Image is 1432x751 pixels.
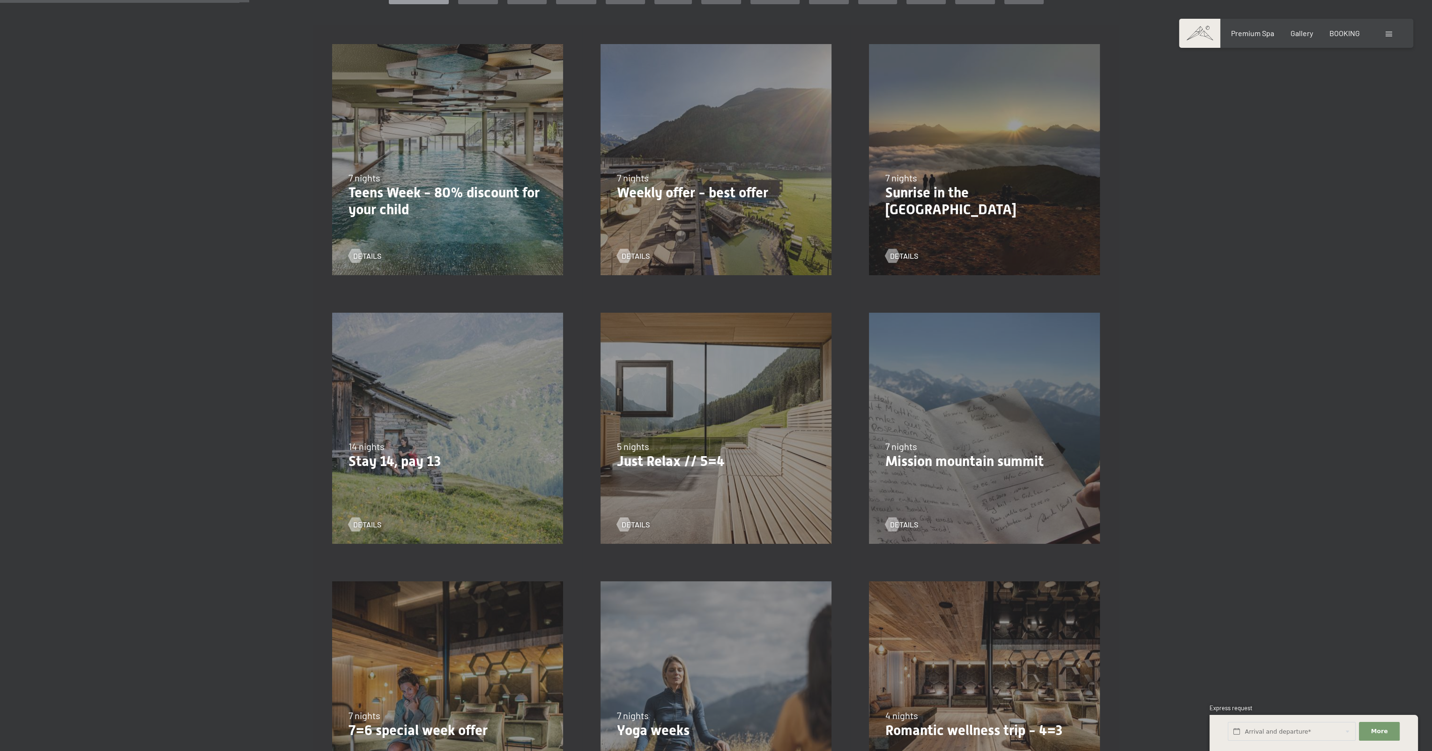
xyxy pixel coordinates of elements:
span: Express request [1209,704,1253,712]
span: More [1371,727,1388,736]
p: Weekly offer - best offer [617,184,815,201]
span: 7 nights [349,710,380,721]
span: details [622,519,650,530]
span: 7 nights [885,441,917,452]
span: details [890,251,918,261]
span: 14 nights [349,441,385,452]
a: Gallery [1291,29,1313,38]
button: More [1359,722,1399,741]
span: details [890,519,918,530]
span: 5 nights [617,441,649,452]
span: 7 nights [885,172,917,183]
a: details [885,251,918,261]
a: BOOKING [1329,29,1360,38]
span: details [353,519,381,530]
p: Romantic wellness trip - 4=3 [885,722,1083,739]
p: Teens Week - 80% discount for your child [349,184,547,218]
span: details [353,251,381,261]
p: Stay 14, pay 13 [349,453,547,470]
a: Premium Spa [1231,29,1274,38]
span: 7 nights [617,710,649,721]
p: Yoga weeks [617,722,815,739]
p: Sunrise in the [GEOGRAPHIC_DATA] [885,184,1083,218]
span: 7 nights [617,172,649,183]
span: 4 nights [885,710,918,721]
a: details [885,519,918,530]
a: details [349,519,381,530]
a: details [617,251,650,261]
p: Just Relax // 5=4 [617,453,815,470]
span: 7 nights [349,172,380,183]
a: details [349,251,381,261]
p: Mission mountain summit [885,453,1083,470]
span: details [622,251,650,261]
a: details [617,519,650,530]
p: 7=6 special week offer [349,722,547,739]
